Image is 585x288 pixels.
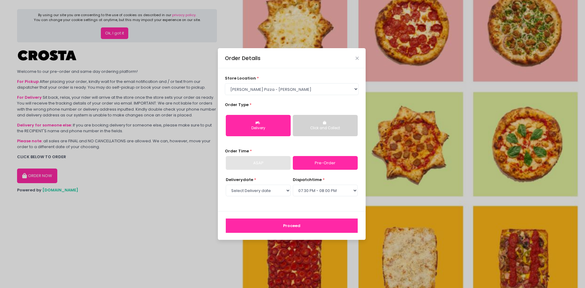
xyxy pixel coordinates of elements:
[293,177,322,183] span: dispatch time
[225,148,249,154] span: Order Time
[225,75,256,81] span: store location
[297,126,353,131] div: Click and Collect
[293,115,358,136] button: Click and Collect
[226,115,291,136] button: Delivery
[226,219,358,233] button: Proceed
[225,54,261,62] div: Order Details
[356,57,359,60] button: Close
[293,156,358,170] a: Pre-Order
[225,102,249,108] span: Order Type
[226,177,253,183] span: Delivery date
[230,126,286,131] div: Delivery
